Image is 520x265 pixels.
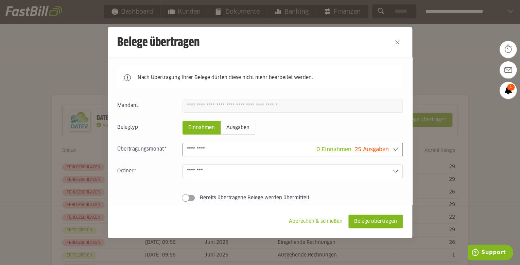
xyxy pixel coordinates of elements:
sl-button: Belege übertragen [348,215,403,228]
sl-switch: Bereits übertragene Belege werden übermittelt [117,194,403,201]
sl-radio-button: Ausgaben [221,121,255,135]
sl-radio-button: Einnahmen [183,121,221,135]
span: 1 [507,84,515,91]
a: 1 [500,82,517,99]
sl-button: Abbrechen & schließen [283,215,348,228]
span: 25 Ausgaben [354,147,389,152]
iframe: Öffnet ein Widget, in dem Sie weitere Informationen finden [468,245,513,262]
span: 0 Einnahmen [316,147,351,152]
